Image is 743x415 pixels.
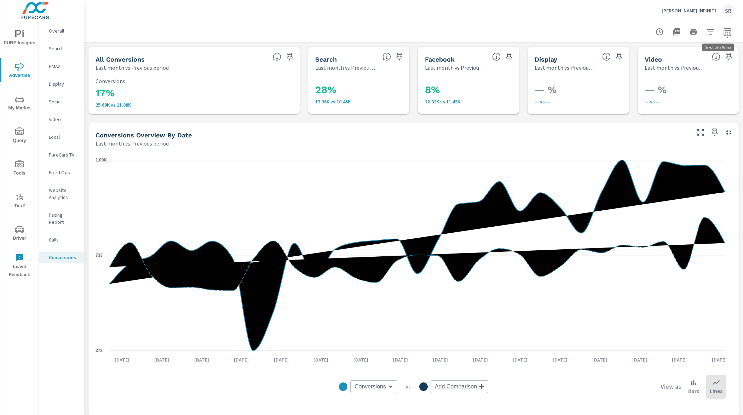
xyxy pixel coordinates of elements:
[229,356,254,363] p: [DATE]
[707,356,732,363] p: [DATE]
[662,7,716,14] p: [PERSON_NAME] INFINITI
[388,356,413,363] p: [DATE]
[645,99,738,104] p: — vs —
[49,80,78,87] p: Display
[39,132,84,142] div: Local
[273,52,281,61] span: All Conversions include Actions, Leads and Unmapped Conversions
[723,127,735,138] button: Minimize Widget
[39,252,84,263] div: Conversions
[394,51,405,62] span: Save this to your personalized report
[96,253,103,258] text: 733
[667,356,692,363] p: [DATE]
[49,116,78,123] p: Video
[49,254,78,261] p: Conversions
[703,25,718,39] button: Apply Filters
[96,78,293,84] p: Conversions
[355,383,386,390] span: Conversions
[712,52,720,61] span: Video Conversions include Actions, Leads and Unmapped Conversions
[49,133,78,141] p: Local
[397,383,419,390] p: vs
[39,61,84,72] div: PMAX
[535,99,628,104] p: — vs —
[645,63,706,72] p: Last month vs Previous period
[284,51,295,62] span: Save this to your personalized report
[315,56,337,63] h5: Search
[96,87,293,99] h3: 17%
[315,99,409,104] p: 13,363 vs 10,449
[49,169,78,176] p: Fixed Ops
[315,63,377,72] p: Last month vs Previous period
[39,43,84,54] div: Search
[49,63,78,70] p: PMAX
[189,356,214,363] p: [DATE]
[110,356,134,363] p: [DATE]
[96,348,103,353] text: 372
[315,84,409,96] h3: 28%
[350,380,397,393] div: Conversions
[96,63,169,72] p: Last month vs Previous period
[2,127,36,145] span: Query
[709,127,720,138] span: Save this to your personalized report
[309,356,333,363] p: [DATE]
[49,187,78,201] p: Website Analytics
[686,25,701,39] button: Print Report
[492,52,501,61] span: All conversions reported from Facebook with duplicates filtered out
[49,27,78,34] p: Overall
[49,98,78,105] p: Social
[645,84,738,96] h3: — %
[39,210,84,227] div: Pacing Report
[39,96,84,107] div: Social
[2,160,36,177] span: Tools
[96,139,169,148] p: Last month vs Previous period
[96,131,192,139] h5: Conversions Overview By Date
[508,356,532,363] p: [DATE]
[39,79,84,89] div: Display
[39,114,84,125] div: Video
[349,356,373,363] p: [DATE]
[587,356,612,363] p: [DATE]
[602,52,611,61] span: Display Conversions include Actions, Leads and Unmapped Conversions
[2,254,36,279] span: Leave Feedback
[614,51,625,62] span: Save this to your personalized report
[0,21,39,282] div: nav menu
[425,56,455,63] h5: Facebook
[548,356,572,363] p: [DATE]
[425,63,486,72] p: Last month vs Previous period
[428,356,453,363] p: [DATE]
[39,185,84,203] div: Website Analytics
[39,167,84,178] div: Fixed Ops
[425,99,518,104] p: 12,318 vs 11,428
[695,127,706,138] button: Make Fullscreen
[503,51,515,62] span: Save this to your personalized report
[96,158,107,163] text: 1.09K
[96,102,293,108] p: 25,681 vs 21,877
[39,234,84,245] div: Calls
[49,151,78,158] p: PureCars TV
[669,25,684,39] button: "Export Report to PDF"
[645,56,662,63] h5: Video
[269,356,294,363] p: [DATE]
[39,25,84,36] div: Overall
[96,56,145,63] h5: All Conversions
[468,356,493,363] p: [DATE]
[382,52,391,61] span: Search Conversions include Actions, Leads and Unmapped Conversions.
[627,356,652,363] p: [DATE]
[39,149,84,160] div: PureCars TV
[2,30,36,47] span: PURE Insights
[661,383,681,390] h6: View as
[2,95,36,112] span: My Market
[688,387,699,395] p: Bars
[49,236,78,243] p: Calls
[535,56,557,63] h5: Display
[722,4,735,17] div: SR
[2,225,36,243] span: Driver
[2,193,36,210] span: Tier2
[431,380,488,393] div: Add Comparison
[535,63,596,72] p: Last month vs Previous period
[149,356,174,363] p: [DATE]
[723,51,735,62] span: Save this to your personalized report
[2,62,36,80] span: Advertise
[435,383,477,390] span: Add Comparison
[710,387,722,395] p: Lines
[535,84,628,96] h3: — %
